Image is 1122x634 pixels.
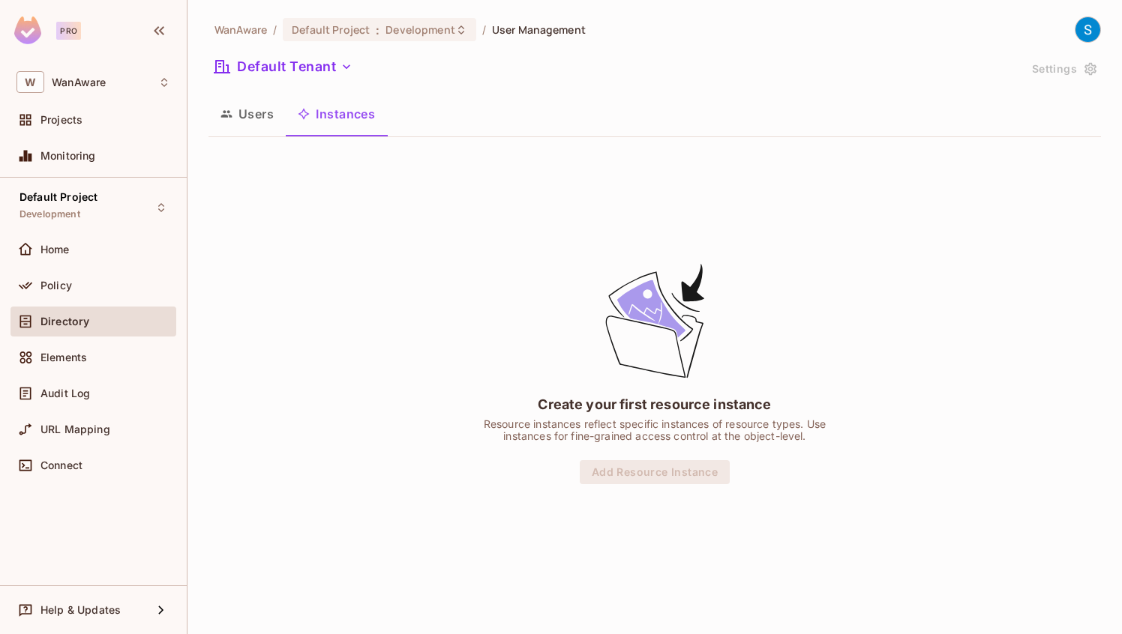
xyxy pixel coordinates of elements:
[292,22,370,37] span: Default Project
[52,76,106,88] span: Workspace: WanAware
[208,95,286,133] button: Users
[482,22,486,37] li: /
[273,22,277,37] li: /
[286,95,387,133] button: Instances
[385,22,454,37] span: Development
[14,16,41,44] img: SReyMgAAAABJRU5ErkJggg==
[40,387,90,399] span: Audit Log
[40,423,110,435] span: URL Mapping
[40,244,70,256] span: Home
[19,208,80,220] span: Development
[492,22,586,37] span: User Management
[538,395,771,414] div: Create your first resource instance
[19,191,97,203] span: Default Project
[214,22,267,37] span: the active workspace
[1075,17,1100,42] img: Suparna Pal
[40,114,82,126] span: Projects
[1026,57,1101,81] button: Settings
[467,418,842,442] div: Resource instances reflect specific instances of resource types. Use instances for fine-grained a...
[40,351,87,363] span: Elements
[40,459,82,471] span: Connect
[40,604,121,616] span: Help & Updates
[40,316,89,327] span: Directory
[40,150,96,162] span: Monitoring
[40,280,72,292] span: Policy
[580,460,730,484] button: Add Resource Instance
[208,55,358,79] button: Default Tenant
[56,22,81,40] div: Pro
[375,24,380,36] span: :
[16,71,44,93] span: W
